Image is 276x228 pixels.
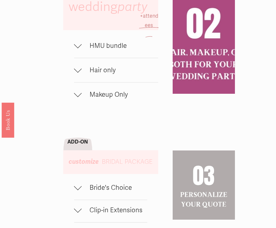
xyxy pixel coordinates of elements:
a: Book Us [2,103,14,138]
button: HMU bundle [74,34,158,58]
button: Makeup Only [74,83,158,107]
span: HMU bundle [82,42,158,50]
span: Hair only [82,66,158,75]
button: Clip-in Extensions [74,200,147,223]
strong: ADD-ON [67,139,88,145]
span: Clip-in Extensions [82,206,147,215]
span: + [140,13,143,20]
span: attendees [143,13,158,29]
button: Bride's Choice [74,178,147,200]
span: Bride's Choice [82,184,147,192]
span: Makeup Only [82,91,158,99]
span: BRIDAL PACKAGE [102,158,152,166]
button: Hair only [74,58,158,83]
em: customize [69,158,99,166]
